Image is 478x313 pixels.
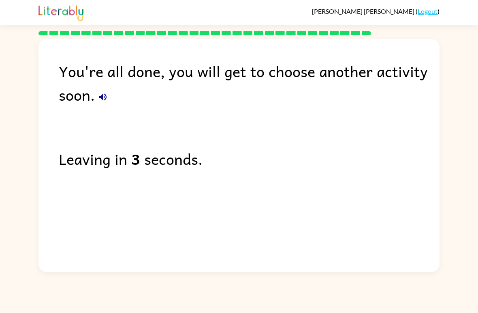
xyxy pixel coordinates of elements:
div: ( ) [312,7,440,15]
div: You're all done, you will get to choose another activity soon. [59,59,440,106]
b: 3 [131,147,140,171]
img: Literably [38,3,83,21]
span: [PERSON_NAME] [PERSON_NAME] [312,7,416,15]
a: Logout [418,7,437,15]
div: Leaving in seconds. [59,147,440,171]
